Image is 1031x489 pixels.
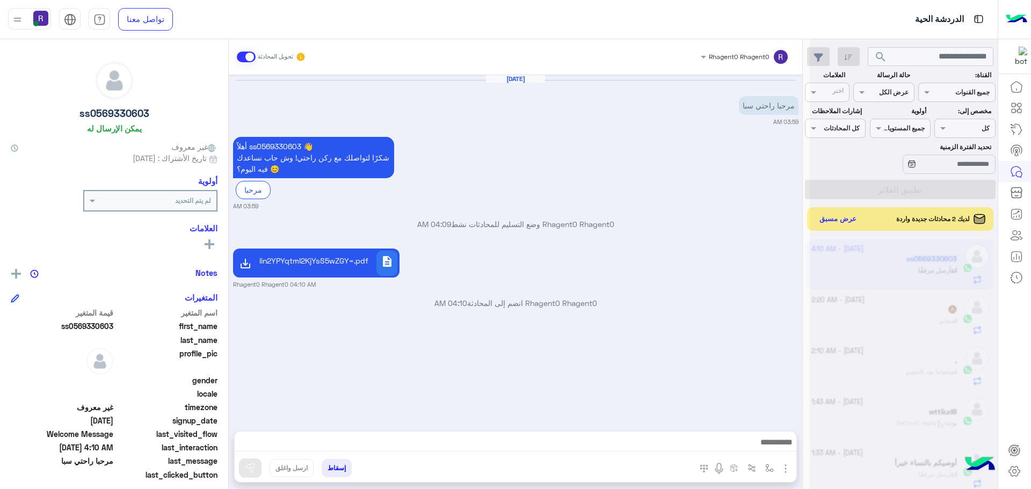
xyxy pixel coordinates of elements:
span: last_name [115,334,218,346]
p: Rhagent0 Rhagent0 وضع التسليم للمحادثات نشط [233,218,798,230]
div: 2LnYsdmI2LYg2LTZh9ixINin2YPYqtmI2KjYsS5wZGY=.pdf [260,251,373,276]
button: إسقاط [322,459,352,477]
span: profile_pic [115,348,218,373]
p: الدردشة الحية [915,12,964,27]
a: تواصل معنا [118,8,173,31]
span: 2025-10-14T01:00:00.114Z [11,415,113,426]
img: 322853014244696 [1008,47,1027,66]
p: 14/10/2025, 3:59 AM [233,137,394,178]
img: create order [730,464,738,472]
button: select flow [761,459,779,477]
span: signup_date [115,415,218,426]
span: description [381,255,394,268]
span: 04:09 AM [417,220,451,229]
img: Trigger scenario [747,464,756,472]
img: defaultAdmin.png [86,348,113,375]
span: مرحبا راحتي سبا [11,455,113,466]
span: غير معروف [171,141,217,152]
span: last_clicked_button [115,469,218,480]
h6: Notes [195,268,217,278]
img: select flow [765,464,774,472]
span: قيمة المتغير [11,307,113,318]
span: null [11,388,113,399]
a: tab [89,8,110,31]
button: تطبيق الفلاتر [805,180,996,199]
img: Logo [1006,8,1027,31]
img: add [11,269,21,279]
span: last_message [115,455,218,466]
span: 2025-10-14T01:10:15.545Z [11,442,113,453]
img: send attachment [779,462,792,475]
small: Rhagent0 Rhagent0 04:10 AM [233,280,316,289]
h6: المتغيرات [185,293,217,302]
span: تاريخ الأشتراك : [DATE] [133,152,207,164]
span: last_visited_flow [115,428,218,440]
span: ss0569330603 [11,320,113,332]
img: notes [30,269,39,278]
span: Welcome Message [11,428,113,440]
span: null [11,469,113,480]
img: make a call [700,464,708,473]
span: غير معروف [11,402,113,413]
h5: ss0569330603 [79,107,149,120]
img: defaultAdmin.png [96,62,133,99]
div: loading... [894,154,913,172]
h6: العلامات [11,223,217,233]
span: Rhagent0 Rhagent0 [709,53,769,61]
span: locale [115,388,218,399]
img: hulul-logo.png [961,446,999,484]
img: send message [245,463,256,473]
span: timezone [115,402,218,413]
small: 03:59 AM [233,202,258,210]
button: ارسل واغلق [270,459,314,477]
img: tab [64,13,76,26]
img: tab [93,13,106,26]
img: profile [11,13,24,26]
h6: يمكن الإرسال له [87,123,142,133]
div: اختر [832,86,845,98]
a: description2LnYsdmI2LYg2LTZh9ixINin2YPYqtmI2KjYsS5wZGY=.pdf [233,249,400,278]
span: 04:10 AM [434,298,467,308]
b: لم يتم التحديد [175,196,211,205]
span: first_name [115,320,218,332]
p: 14/10/2025, 3:59 AM [739,96,798,115]
span: last_interaction [115,442,218,453]
label: إشارات الملاحظات [806,106,861,116]
img: userImage [33,11,48,26]
img: tab [972,12,985,26]
p: Rhagent0 Rhagent0 انضم إلى المحادثة [233,297,798,309]
span: null [11,375,113,386]
label: العلامات [806,70,845,80]
h6: أولوية [198,176,217,186]
span: gender [115,375,218,386]
p: 2LnYsdmI2LYg2LTZh9ixINin2YPYqtmI2KjYsS5wZGY=.pdf [264,255,368,266]
button: create order [725,459,743,477]
div: مرحبا [236,181,271,199]
h6: [DATE] [486,75,545,83]
span: اسم المتغير [115,307,218,318]
button: Trigger scenario [743,459,761,477]
small: 03:59 AM [773,118,798,126]
img: send voice note [713,462,725,475]
small: تحويل المحادثة [258,53,293,61]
